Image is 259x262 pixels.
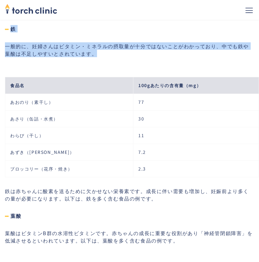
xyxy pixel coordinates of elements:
[5,77,133,94] th: 食品名
[5,42,254,57] p: 一般的に、妊婦さんはビタミン・ミネラルの摂取量が十分ではないことがわかっており、中でも鉄や葉酸は不足しやすいとされています。
[133,160,259,177] td: 2.3
[5,110,133,127] td: あさり（缶詰・水煮）
[5,160,133,177] td: ブロッコリー（花序・焼き）
[133,144,259,160] td: 7.2
[5,25,254,32] h4: 鉄
[133,94,259,110] td: 77
[5,127,133,144] td: わらび（干し）
[5,229,254,244] p: 葉酸はビタミンB群の水溶性ビタミンです。赤ちゃんの成長に重要な役割があり「神経管閉鎖障害」を低減させるといわれています。以下は、葉酸を多く含む食品の例です。
[5,94,133,110] td: あおのり（素干し）
[133,127,259,144] td: 11
[5,187,254,202] p: 鉄は赤ちゃんに酸素を送るために欠かせない栄養素です。成長に伴い需要も増加し、妊娠前より多くの量が必要になります。以下は、鉄を多く含む食品の例です。
[5,2,57,15] img: torch clinic
[133,110,259,127] td: 30
[5,144,133,160] td: あずき（[PERSON_NAME]）
[5,212,254,219] h4: 葉酸
[133,77,259,94] th: 100gあたりの含有量（mg）
[5,4,57,15] a: home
